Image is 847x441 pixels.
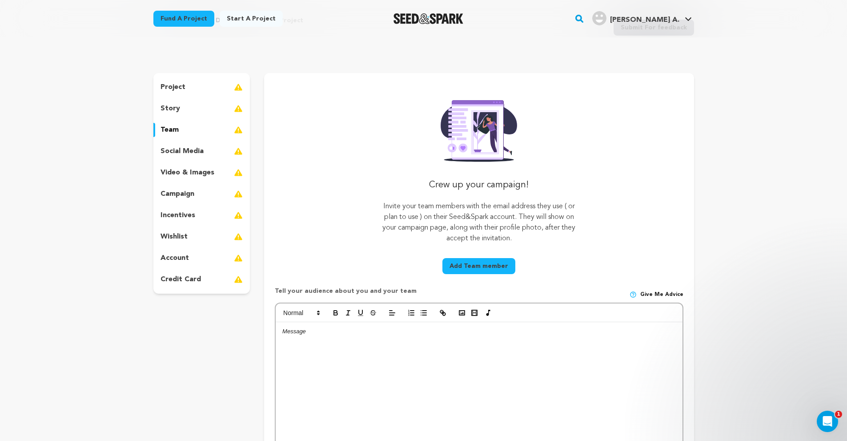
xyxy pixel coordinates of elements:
a: Adeyemo A.'s Profile [590,9,694,25]
p: project [161,82,185,93]
p: video & images [161,167,214,178]
img: Seed&Spark Logo Dark Mode [393,13,463,24]
img: warning-full.svg [234,253,243,263]
button: social media [153,144,250,158]
img: warning-full.svg [234,82,243,93]
button: campaign [153,187,250,201]
p: Invite your team members with the email address they use ( or plan to use ) on their Seed&Spark a... [377,201,581,244]
button: credit card [153,272,250,287]
a: Seed&Spark Homepage [393,13,463,24]
span: [PERSON_NAME] A. [610,16,679,24]
button: video & images [153,166,250,180]
button: incentives [153,208,250,223]
span: Adeyemo A.'s Profile [590,9,694,28]
button: project [153,80,250,94]
p: wishlist [161,231,188,242]
button: wishlist [153,230,250,244]
img: warning-full.svg [234,103,243,114]
img: warning-full.svg [234,167,243,178]
a: Start a project [220,11,283,27]
p: social media [161,146,204,157]
p: team [161,125,179,135]
p: account [161,253,189,263]
iframe: Intercom live chat [817,411,838,432]
p: incentives [161,210,195,221]
p: credit card [161,274,201,285]
img: warning-full.svg [234,210,243,221]
img: warning-full.svg [234,125,243,135]
img: Seed&Spark Rafiki Image [434,94,524,162]
button: Add Team member [442,258,515,274]
img: user.png [592,11,606,25]
img: warning-full.svg [234,274,243,285]
p: Tell your audience about you and your team [275,287,417,303]
img: warning-full.svg [234,146,243,157]
p: story [161,103,180,114]
p: Crew up your campaign! [377,176,581,194]
span: Give me advice [640,291,683,298]
button: account [153,251,250,265]
div: Adeyemo A.'s Profile [592,11,679,25]
p: campaign [161,189,194,199]
img: help-circle.svg [630,291,637,298]
button: team [153,123,250,137]
button: story [153,101,250,116]
img: warning-full.svg [234,231,243,242]
img: warning-full.svg [234,189,243,199]
a: Fund a project [153,11,214,27]
span: 1 [835,411,842,418]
